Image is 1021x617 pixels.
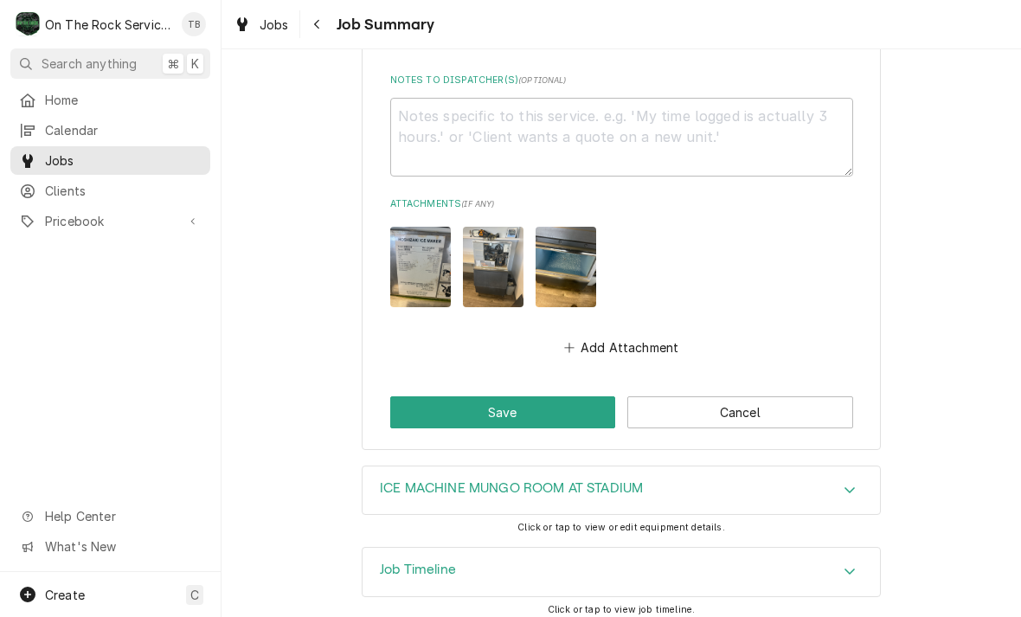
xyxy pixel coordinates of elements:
[390,74,853,176] div: Notes to Dispatcher(s)
[190,586,199,604] span: C
[45,182,202,200] span: Clients
[45,537,200,556] span: What's New
[16,12,40,36] div: On The Rock Services's Avatar
[518,75,567,85] span: ( optional )
[362,466,881,516] div: ICE MACHINE MUNGO ROOM AT STADIUM
[45,91,202,109] span: Home
[42,55,137,73] span: Search anything
[362,547,881,597] div: Job Timeline
[10,502,210,530] a: Go to Help Center
[227,10,296,39] a: Jobs
[45,588,85,602] span: Create
[517,522,725,533] span: Click or tap to view or edit equipment details.
[10,86,210,114] a: Home
[390,197,853,359] div: Attachments
[10,146,210,175] a: Jobs
[380,562,456,578] h3: Job Timeline
[561,336,682,360] button: Add Attachment
[390,197,853,211] label: Attachments
[45,16,172,34] div: On The Rock Services
[390,227,451,307] img: J7qHKu5QJGU17YPxmt6R
[16,12,40,36] div: O
[10,177,210,205] a: Clients
[10,207,210,235] a: Go to Pricebook
[182,12,206,36] div: Todd Brady's Avatar
[10,116,210,145] a: Calendar
[45,121,202,139] span: Calendar
[380,480,643,497] h3: ICE MACHINE MUNGO ROOM AT STADIUM
[548,604,695,615] span: Click or tap to view job timeline.
[390,396,616,428] button: Save
[331,13,435,36] span: Job Summary
[182,12,206,36] div: TB
[536,227,596,307] img: 1GpkK41TQK6j5ZcxLkmV
[363,466,880,515] button: Accordion Details Expand Trigger
[390,74,853,87] label: Notes to Dispatcher(s)
[363,466,880,515] div: Accordion Header
[627,396,853,428] button: Cancel
[390,396,853,428] div: Button Group Row
[167,55,179,73] span: ⌘
[304,10,331,38] button: Navigate back
[10,532,210,561] a: Go to What's New
[390,396,853,428] div: Button Group
[363,548,880,596] button: Accordion Details Expand Trigger
[10,48,210,79] button: Search anything⌘K
[45,212,176,230] span: Pricebook
[45,507,200,525] span: Help Center
[363,548,880,596] div: Accordion Header
[191,55,199,73] span: K
[463,227,523,307] img: loB1ZfJuQleGoJAUJbQA
[461,199,494,209] span: ( if any )
[260,16,289,34] span: Jobs
[45,151,202,170] span: Jobs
